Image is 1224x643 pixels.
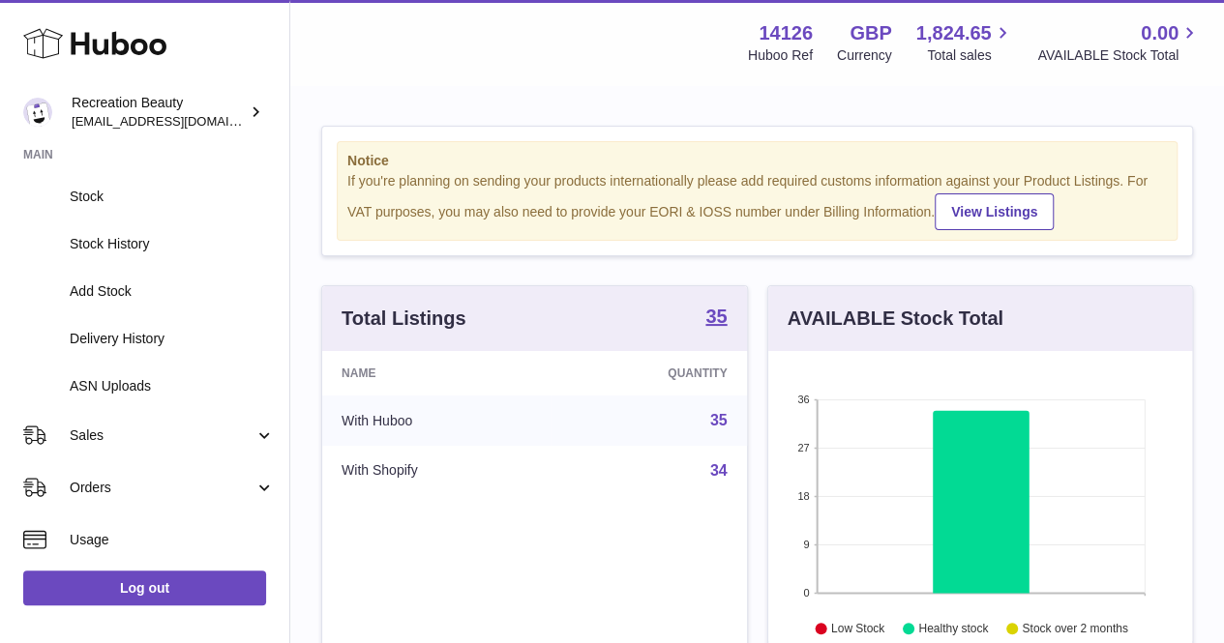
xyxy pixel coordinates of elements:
div: Recreation Beauty [72,94,246,131]
a: Log out [23,570,266,605]
span: Delivery History [70,330,275,348]
text: 27 [797,442,809,453]
th: Quantity [551,351,746,395]
text: 36 [797,394,809,405]
img: production@recreationbeauty.com [23,98,52,127]
strong: Notice [347,152,1167,170]
span: Stock [70,188,275,206]
h3: Total Listings [342,306,466,332]
strong: 14126 [759,20,813,46]
span: Total sales [927,46,1013,65]
a: 35 [710,412,728,428]
strong: 35 [705,307,727,326]
text: Healthy stock [918,622,989,635]
span: 0.00 [1141,20,1179,46]
a: 0.00 AVAILABLE Stock Total [1037,20,1201,65]
div: Currency [837,46,892,65]
text: 18 [797,490,809,502]
a: 35 [705,307,727,330]
span: [EMAIL_ADDRESS][DOMAIN_NAME] [72,113,284,129]
strong: GBP [850,20,891,46]
span: Sales [70,426,254,445]
td: With Shopify [322,446,551,496]
div: If you're planning on sending your products internationally please add required customs informati... [347,172,1167,230]
span: Usage [70,531,275,549]
span: ASN Uploads [70,377,275,395]
text: 0 [803,587,809,599]
td: With Huboo [322,395,551,446]
text: Stock over 2 months [1022,622,1127,635]
text: Low Stock [830,622,884,635]
text: 9 [803,539,809,550]
span: Stock History [70,235,275,253]
span: Orders [70,479,254,497]
a: 1,824.65 Total sales [916,20,1014,65]
span: Add Stock [70,282,275,301]
span: 1,824.65 [916,20,992,46]
span: AVAILABLE Stock Total [1037,46,1201,65]
h3: AVAILABLE Stock Total [788,306,1003,332]
div: Huboo Ref [748,46,813,65]
a: 34 [710,462,728,479]
th: Name [322,351,551,395]
a: View Listings [935,193,1054,230]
